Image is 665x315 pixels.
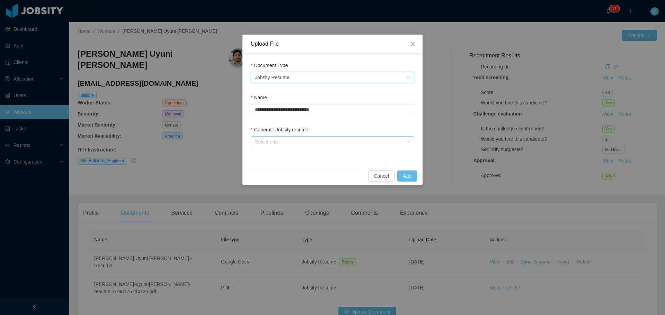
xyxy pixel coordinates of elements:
[251,95,267,100] label: Name
[403,35,423,54] button: Close
[251,127,308,132] label: Generate Jobsity resume
[406,75,410,80] i: icon: down
[410,41,416,47] i: icon: close
[251,104,414,115] input: Name
[251,40,414,48] div: Upload File
[255,72,290,83] div: Jobsity Resume
[368,170,394,182] button: Cancel
[397,170,417,182] button: Add
[406,140,410,145] i: icon: down
[255,138,402,145] div: Select one
[251,63,288,68] label: Document Type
